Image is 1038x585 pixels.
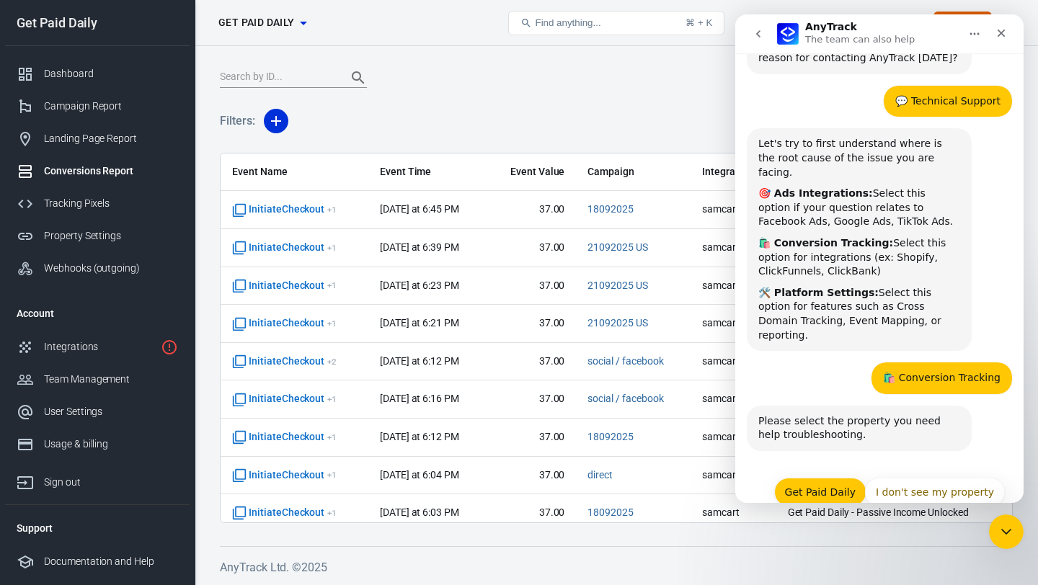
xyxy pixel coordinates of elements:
[587,393,663,404] a: social / facebook
[327,205,337,215] sup: + 1
[213,9,312,36] button: Get Paid Daily
[44,437,178,452] div: Usage & billing
[5,511,190,545] li: Support
[218,14,295,32] span: Get Paid Daily
[587,279,648,293] span: 21092025 US
[587,203,634,215] a: 18092025
[587,431,634,442] a: 18092025
[587,355,663,367] a: social / facebook
[498,506,564,520] span: 37.00
[702,468,764,483] span: samcart
[44,554,178,569] div: Documentation and Help
[39,463,131,492] button: Get Paid Daily
[702,354,764,369] span: samcart
[327,508,337,518] sup: + 1
[587,316,648,331] span: 21092025 US
[587,241,648,253] a: 21092025 US
[587,392,663,406] span: social / facebook
[5,296,190,331] li: Account
[735,14,1024,503] iframe: To enrich screen reader interactions, please activate Accessibility in Grammarly extension settings
[5,17,190,30] div: Get Paid Daily
[5,363,190,396] a: Team Management
[232,279,337,293] span: InitiateCheckout
[44,131,178,146] div: Landing Page Report
[130,463,270,492] button: I don't see my property
[380,393,459,404] time: 2025-09-21T18:16:48+02:00
[702,392,764,406] span: samcart
[5,122,190,155] a: Landing Page Report
[702,506,764,520] span: samcart
[5,460,190,499] a: Sign out
[587,317,648,329] a: 21092025 US
[327,280,337,290] sup: + 1
[44,475,178,490] div: Sign out
[327,243,337,253] sup: + 1
[327,432,337,442] sup: + 1
[380,203,459,215] time: 2025-09-21T18:45:36+02:00
[702,279,764,293] span: samcart
[380,469,459,481] time: 2025-09-21T18:04:25+02:00
[341,61,376,95] button: Search
[5,331,190,363] a: Integrations
[44,404,178,419] div: User Settings
[232,202,337,217] span: InitiateCheckout
[232,241,337,255] span: InitiateCheckout
[702,202,764,217] span: samcart
[5,58,190,90] a: Dashboard
[587,202,634,217] span: 18092025
[327,357,337,367] sup: + 2
[44,164,178,179] div: Conversions Report
[232,165,357,179] span: Event Name
[380,241,459,253] time: 2025-09-21T18:39:45+02:00
[702,165,764,179] span: Integration
[44,99,178,114] div: Campaign Report
[587,469,613,481] a: direct
[44,228,178,244] div: Property Settings
[327,470,337,480] sup: + 1
[702,316,764,331] span: samcart
[161,339,178,356] svg: 1 networks not verified yet
[380,317,459,329] time: 2025-09-21T18:21:31+02:00
[498,241,564,255] span: 37.00
[498,354,564,369] span: 37.00
[220,558,1013,576] h6: AnyTrack Ltd. © 2025
[380,431,459,442] time: 2025-09-21T18:12:21+02:00
[933,12,992,34] button: Upgrade
[5,90,190,122] a: Campaign Report
[5,428,190,460] a: Usage & billing
[380,355,459,367] time: 2025-09-21T18:12:12+02:00
[508,11,724,35] button: Find anything...⌘ + K
[232,316,337,331] span: InitiateCheckout
[5,220,190,252] a: Property Settings
[5,187,190,220] a: Tracking Pixels
[232,468,337,483] span: InitiateCheckout
[587,506,634,520] span: 18092025
[989,514,1024,549] iframe: Intercom live chat
[587,165,679,179] span: Campaign
[327,318,337,329] sup: + 1
[498,279,564,293] span: 37.00
[498,392,564,406] span: 37.00
[232,506,337,520] span: InitiateCheckout
[44,372,178,387] div: Team Management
